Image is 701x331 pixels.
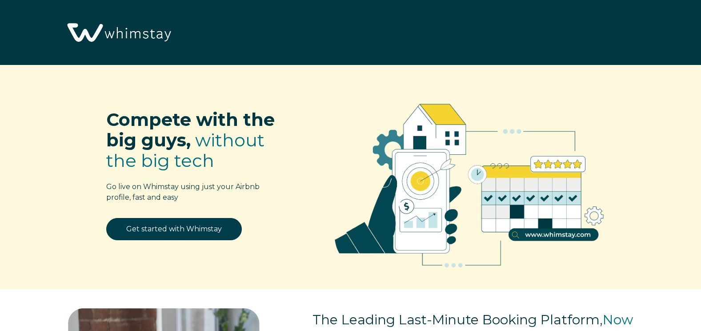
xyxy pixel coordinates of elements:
[62,4,174,62] img: Whimstay Logo-02 1
[106,129,264,171] span: without the big tech
[106,218,242,240] a: Get started with Whimstay
[106,182,260,202] span: Go live on Whimstay using just your Airbnb profile, fast and easy
[106,109,275,151] span: Compete with the big guys,
[312,311,603,328] span: The Leading Last-Minute Booking Platform,
[313,78,626,284] img: RBO Ilustrations-02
